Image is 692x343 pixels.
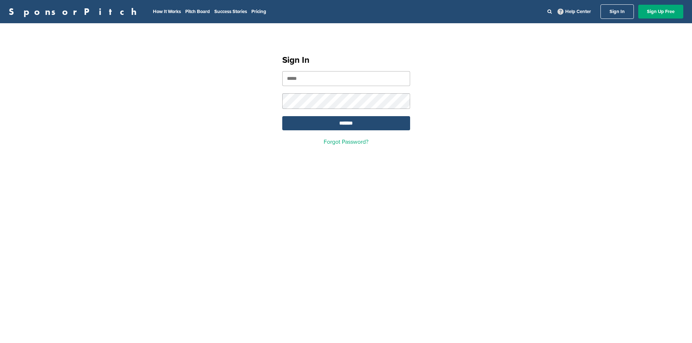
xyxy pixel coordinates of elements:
h1: Sign In [282,54,410,67]
a: Sign In [600,4,634,19]
a: Sign Up Free [638,5,683,19]
a: Help Center [556,7,592,16]
a: SponsorPitch [9,7,141,16]
a: Pitch Board [185,9,210,15]
a: Pricing [251,9,266,15]
a: Forgot Password? [324,138,368,146]
a: Success Stories [214,9,247,15]
a: How It Works [153,9,181,15]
